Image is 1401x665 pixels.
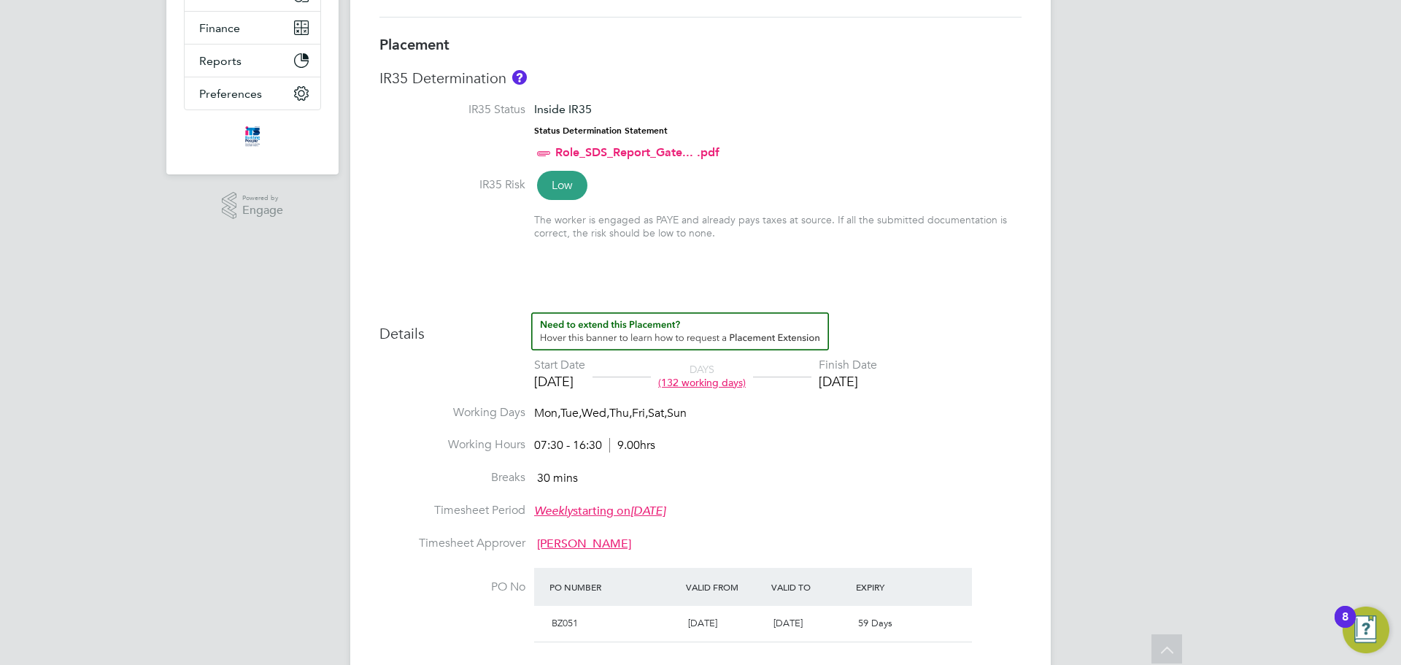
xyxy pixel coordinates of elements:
[537,171,587,200] span: Low
[534,504,665,518] span: starting on
[199,87,262,101] span: Preferences
[555,145,719,159] a: Role_SDS_Report_Gate... .pdf
[582,406,609,420] span: Wed,
[185,12,320,44] button: Finance
[534,213,1022,239] div: The worker is engaged as PAYE and already pays taxes at source. If all the submitted documentatio...
[1343,607,1389,653] button: Open Resource Center, 8 new notifications
[184,125,321,148] a: Go to home page
[773,617,803,629] span: [DATE]
[546,574,682,600] div: PO Number
[688,617,717,629] span: [DATE]
[537,471,578,485] span: 30 mins
[852,574,938,600] div: Expiry
[560,406,582,420] span: Tue,
[534,358,585,373] div: Start Date
[379,312,1022,343] h3: Details
[242,192,283,204] span: Powered by
[185,77,320,109] button: Preferences
[379,405,525,420] label: Working Days
[651,363,753,389] div: DAYS
[379,536,525,551] label: Timesheet Approver
[630,504,665,518] em: [DATE]
[512,70,527,85] button: About IR35
[609,438,655,453] span: 9.00hrs
[379,470,525,485] label: Breaks
[534,438,655,453] div: 07:30 - 16:30
[379,36,449,53] b: Placement
[199,21,240,35] span: Finance
[768,574,853,600] div: Valid To
[379,503,525,518] label: Timesheet Period
[648,406,667,420] span: Sat,
[819,373,877,390] div: [DATE]
[379,69,1022,88] h3: IR35 Determination
[531,312,829,350] button: How to extend a Placement?
[537,537,631,551] span: [PERSON_NAME]
[242,204,283,217] span: Engage
[534,102,592,116] span: Inside IR35
[199,54,242,68] span: Reports
[609,406,632,420] span: Thu,
[682,574,768,600] div: Valid From
[534,406,560,420] span: Mon,
[222,192,284,220] a: Powered byEngage
[242,125,263,148] img: itsconstruction-logo-retina.png
[667,406,687,420] span: Sun
[1342,617,1348,636] div: 8
[534,373,585,390] div: [DATE]
[534,504,573,518] em: Weekly
[379,580,525,595] label: PO No
[552,617,578,629] span: BZ051
[379,102,525,118] label: IR35 Status
[185,45,320,77] button: Reports
[379,437,525,453] label: Working Hours
[534,126,668,136] strong: Status Determination Statement
[379,177,525,193] label: IR35 Risk
[858,617,892,629] span: 59 Days
[632,406,648,420] span: Fri,
[819,358,877,373] div: Finish Date
[658,376,746,389] span: (132 working days)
